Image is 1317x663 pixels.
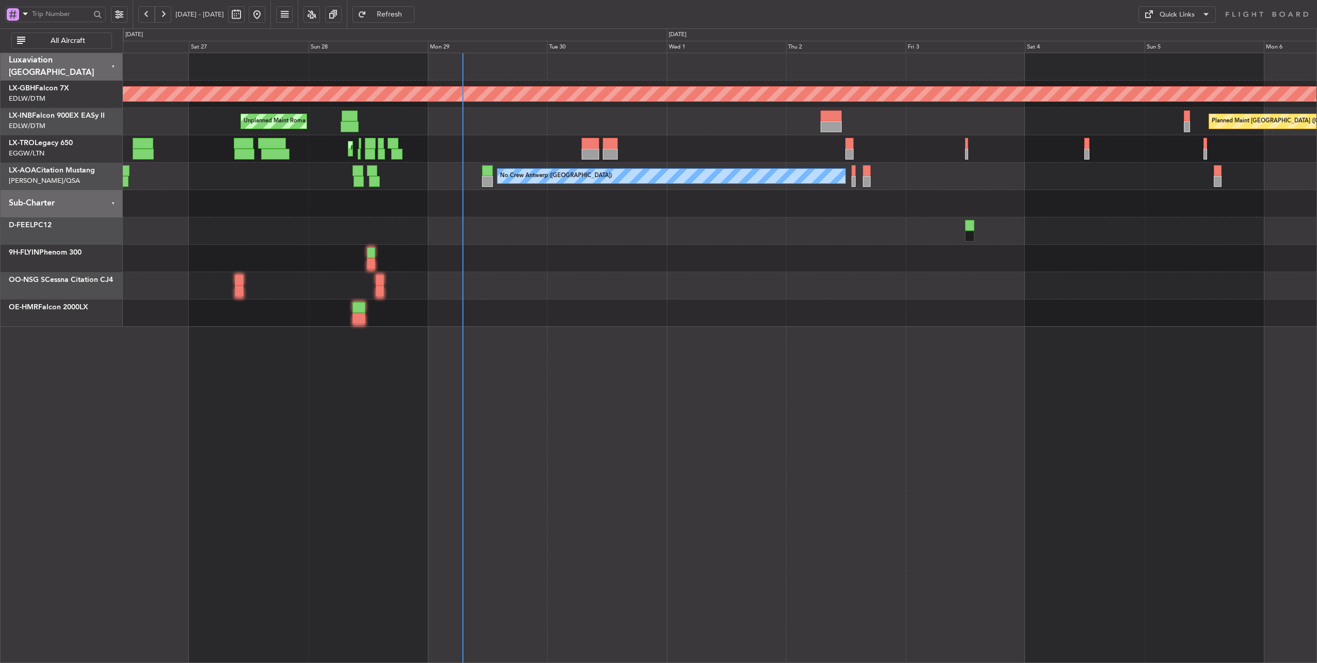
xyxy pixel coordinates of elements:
a: EDLW/DTM [9,121,45,131]
div: Thu 2 [786,41,905,53]
a: [PERSON_NAME]/QSA [9,176,80,185]
a: EDLW/DTM [9,94,45,103]
span: Refresh [368,11,411,18]
div: Fri 26 [70,41,189,53]
button: All Aircraft [11,33,112,49]
div: Mon 29 [428,41,547,53]
a: OE-HMRFalcon 2000LX [9,304,88,311]
a: LX-TROLegacy 650 [9,139,73,147]
a: EGGW/LTN [9,149,44,158]
div: Fri 3 [906,41,1025,53]
a: 9H-FLYINPhenom 300 [9,249,82,256]
div: Sun 5 [1145,41,1264,53]
a: LX-GBHFalcon 7X [9,85,69,92]
a: LX-INBFalcon 900EX EASy II [9,112,105,119]
a: OO-NSG SCessna Citation CJ4 [9,276,113,283]
span: LX-AOA [9,167,36,174]
div: Unplanned Maint Roma (Ciampino) [244,114,336,129]
span: OO-NSG S [9,276,45,283]
div: No Crew Antwerp ([GEOGRAPHIC_DATA]) [500,168,612,184]
span: LX-INB [9,112,32,119]
span: [DATE] - [DATE] [175,10,224,19]
span: 9H-FLYIN [9,249,39,256]
div: Quick Links [1160,10,1195,20]
span: LX-TRO [9,139,35,147]
span: D-FEEL [9,222,34,229]
div: Tue 30 [547,41,666,53]
span: LX-GBH [9,85,35,92]
div: Sat 4 [1025,41,1144,53]
div: Planned Maint [GEOGRAPHIC_DATA] ([GEOGRAPHIC_DATA]) [351,141,513,156]
div: [DATE] [125,30,143,39]
div: Sat 27 [189,41,308,53]
a: D-FEELPC12 [9,222,52,229]
a: LX-AOACitation Mustang [9,167,95,174]
input: Trip Number [32,6,90,22]
button: Refresh [352,6,414,23]
span: OE-HMR [9,304,38,311]
span: All Aircraft [27,37,108,44]
div: Wed 1 [667,41,786,53]
div: Sun 28 [309,41,428,53]
div: [DATE] [669,30,686,39]
button: Quick Links [1138,6,1216,23]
